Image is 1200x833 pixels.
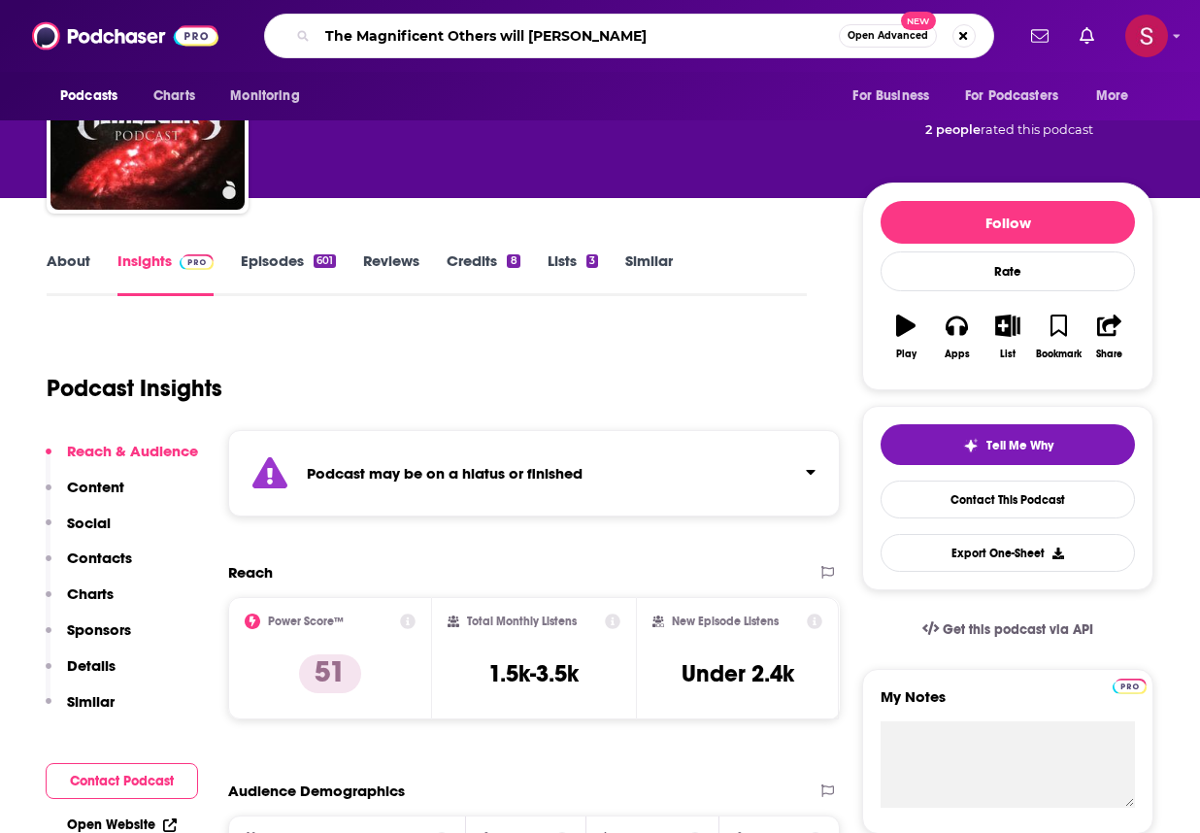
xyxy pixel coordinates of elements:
a: Credits8 [447,251,519,296]
p: 51 [299,654,361,693]
button: Export One-Sheet [881,534,1135,572]
button: Contacts [46,549,132,584]
a: Similar [625,251,673,296]
img: User Profile [1125,15,1168,57]
button: open menu [839,78,953,115]
a: InsightsPodchaser Pro [117,251,214,296]
button: Contact Podcast [46,763,198,799]
h2: Reach [228,563,273,582]
p: Social [67,514,111,532]
h2: Audience Demographics [228,782,405,800]
button: Play [881,302,931,372]
h1: Podcast Insights [47,374,222,403]
p: Reach & Audience [67,442,198,460]
button: Social [46,514,111,550]
img: Podchaser Pro [1113,679,1147,694]
button: Details [46,656,116,692]
button: open menu [1083,78,1153,115]
div: Search podcasts, credits, & more... [264,14,994,58]
a: Episodes601 [241,251,336,296]
p: Charts [67,584,114,603]
button: open menu [217,78,324,115]
div: 601 [314,254,336,268]
h3: 1.5k-3.5k [488,659,579,688]
a: Get this podcast via API [907,606,1109,653]
p: Contacts [67,549,132,567]
a: Pro website [1113,676,1147,694]
span: More [1096,83,1129,110]
span: Tell Me Why [986,438,1053,453]
h3: Under 2.4k [682,659,794,688]
span: Podcasts [60,83,117,110]
button: List [983,302,1033,372]
a: Open Website [67,816,177,833]
button: Apps [931,302,982,372]
span: New [901,12,936,30]
label: My Notes [881,687,1135,721]
div: Play [896,349,917,360]
div: Bookmark [1036,349,1082,360]
img: tell me why sparkle [963,438,979,453]
div: 8 [507,254,519,268]
a: Charts [141,78,207,115]
button: Similar [46,692,115,728]
p: Content [67,478,124,496]
button: Open AdvancedNew [839,24,937,48]
span: Charts [153,83,195,110]
span: 2 people [925,122,981,137]
div: Apps [945,349,970,360]
img: Podchaser - Follow, Share and Rate Podcasts [32,17,218,54]
span: For Business [852,83,929,110]
button: Show profile menu [1125,15,1168,57]
span: Open Advanced [848,31,928,41]
button: Follow [881,201,1135,244]
button: Reach & Audience [46,442,198,478]
button: open menu [952,78,1086,115]
strong: Podcast may be on a hiatus or finished [307,464,583,483]
p: Sponsors [67,620,131,639]
button: open menu [47,78,143,115]
section: Click to expand status details [228,430,840,516]
p: Similar [67,692,115,711]
button: Share [1084,302,1135,372]
span: rated this podcast [981,122,1093,137]
a: About [47,251,90,296]
a: Lists3 [548,251,598,296]
span: Logged in as stephanie85546 [1125,15,1168,57]
a: Reviews [363,251,419,296]
a: Show notifications dropdown [1023,19,1056,52]
a: Contact This Podcast [881,481,1135,518]
span: Get this podcast via API [943,621,1093,638]
img: Podchaser Pro [180,254,214,270]
div: Share [1096,349,1122,360]
span: Monitoring [230,83,299,110]
button: tell me why sparkleTell Me Why [881,424,1135,465]
a: Show notifications dropdown [1072,19,1102,52]
button: Content [46,478,124,514]
input: Search podcasts, credits, & more... [317,20,839,51]
button: Sponsors [46,620,131,656]
div: Rate [881,251,1135,291]
p: Details [67,656,116,675]
div: List [1000,349,1016,360]
h2: New Episode Listens [672,615,779,628]
span: For Podcasters [965,83,1058,110]
h2: Total Monthly Listens [467,615,577,628]
button: Bookmark [1033,302,1083,372]
h2: Power Score™ [268,615,344,628]
button: Charts [46,584,114,620]
div: 3 [586,254,598,268]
